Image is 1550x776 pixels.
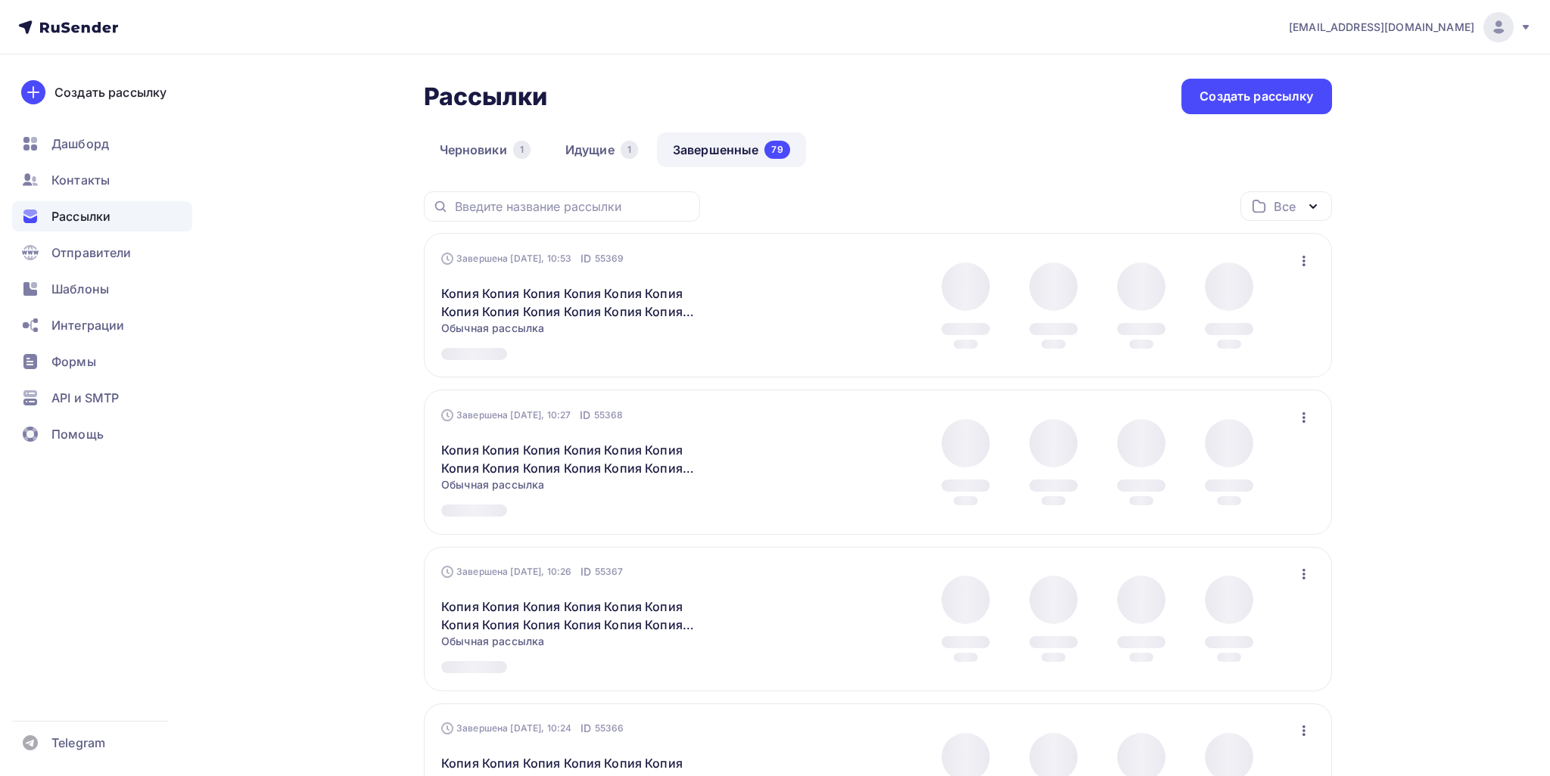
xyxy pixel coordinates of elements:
a: Копия Копия Копия Копия Копия Копия Копия Копия Копия Копия Копия Копия [GEOGRAPHIC_DATA] Копия К... [441,284,701,321]
span: Формы [51,352,96,371]
span: 55369 [595,251,624,266]
span: 55368 [594,408,624,423]
span: 55366 [595,721,624,736]
a: Отправители [12,237,192,268]
a: Идущие1 [549,132,654,167]
a: Завершенные79 [657,132,806,167]
a: Черновики1 [424,132,546,167]
span: Рассылки [51,207,110,225]
span: ID [580,721,591,736]
span: Обычная рассылка [441,634,544,649]
span: API и SMTP [51,389,119,407]
a: Копия Копия Копия Копия Копия Копия Копия Копия Копия Копия Копия Копия Копия Копия Копия Копия К... [441,598,701,634]
span: Отправители [51,244,132,262]
div: Создать рассылку [54,83,167,101]
a: Формы [12,346,192,377]
div: Завершена [DATE], 10:24 [441,721,624,736]
a: Дашборд [12,129,192,159]
a: [EMAIL_ADDRESS][DOMAIN_NAME] [1289,12,1532,42]
button: Все [1240,191,1332,221]
span: ID [580,564,591,579]
div: Завершена [DATE], 10:26 [441,564,623,579]
span: Контакты [51,171,110,189]
span: Дашборд [51,135,109,153]
span: Помощь [51,425,104,443]
div: 1 [513,141,531,159]
span: Обычная рассылка [441,477,544,492]
div: 79 [764,141,789,159]
div: Завершена [DATE], 10:53 [441,251,624,266]
a: Рассылки [12,201,192,231]
div: 1 [621,141,638,159]
div: Завершена [DATE], 10:27 [441,408,623,423]
span: ID [580,408,590,423]
div: Все [1274,197,1295,216]
span: Интеграции [51,316,124,334]
a: Копия Копия Копия Копия Копия Копия Копия Копия Копия Копия Копия Копия Копия Копия Копия Копия К... [441,441,701,477]
span: Telegram [51,734,105,752]
span: ID [580,251,591,266]
span: Обычная рассылка [441,321,544,336]
h2: Рассылки [424,82,548,112]
input: Введите название рассылки [455,198,691,215]
span: 55367 [595,564,624,579]
span: [EMAIL_ADDRESS][DOMAIN_NAME] [1289,20,1474,35]
a: Шаблоны [12,274,192,304]
a: Контакты [12,165,192,195]
span: Шаблоны [51,280,109,298]
div: Создать рассылку [1200,88,1313,105]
